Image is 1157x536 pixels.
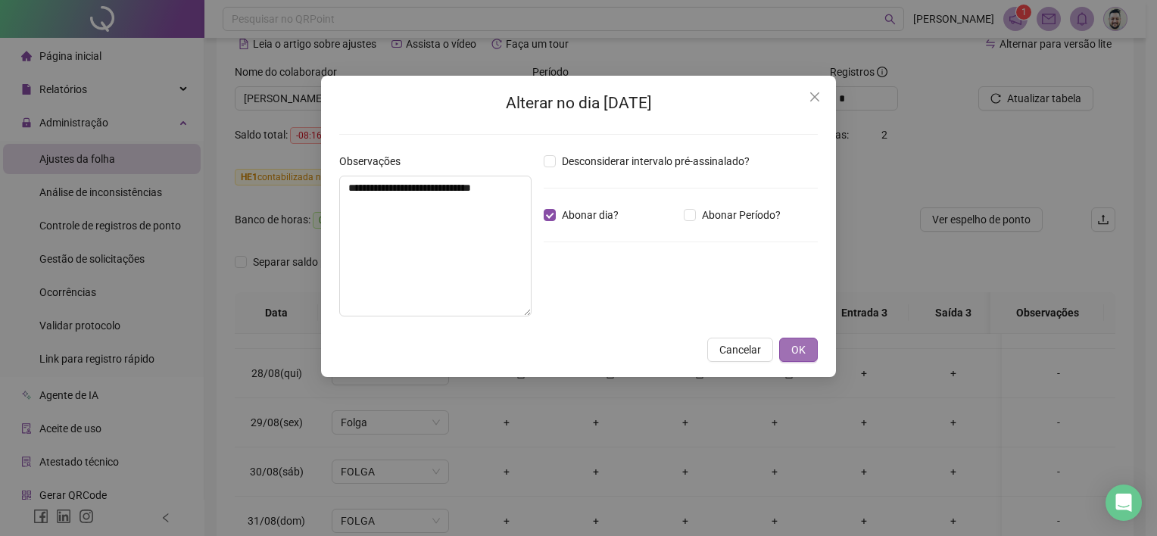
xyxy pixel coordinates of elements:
[556,153,756,170] span: Desconsiderar intervalo pré-assinalado?
[696,207,787,223] span: Abonar Período?
[339,91,818,116] h2: Alterar no dia [DATE]
[809,91,821,103] span: close
[1106,485,1142,521] div: Open Intercom Messenger
[339,153,410,170] label: Observações
[556,207,625,223] span: Abonar dia?
[719,341,761,358] span: Cancelar
[707,338,773,362] button: Cancelar
[791,341,806,358] span: OK
[803,85,827,109] button: Close
[779,338,818,362] button: OK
